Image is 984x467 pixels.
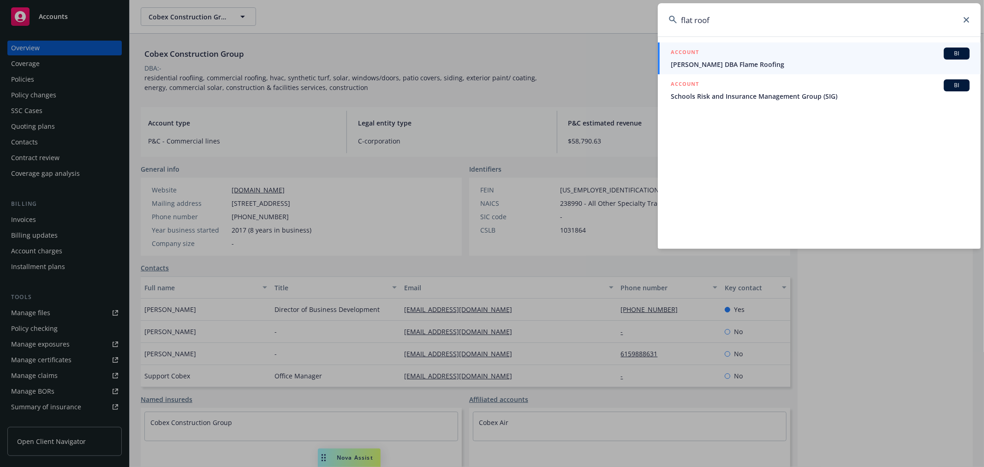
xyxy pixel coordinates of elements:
[658,74,981,106] a: ACCOUNTBISchools Risk and Insurance Management Group (SIG)
[658,3,981,36] input: Search...
[671,79,699,90] h5: ACCOUNT
[671,48,699,59] h5: ACCOUNT
[658,42,981,74] a: ACCOUNTBI[PERSON_NAME] DBA Flame Roofing
[671,60,970,69] span: [PERSON_NAME] DBA Flame Roofing
[671,91,970,101] span: Schools Risk and Insurance Management Group (SIG)
[948,81,966,90] span: BI
[948,49,966,58] span: BI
